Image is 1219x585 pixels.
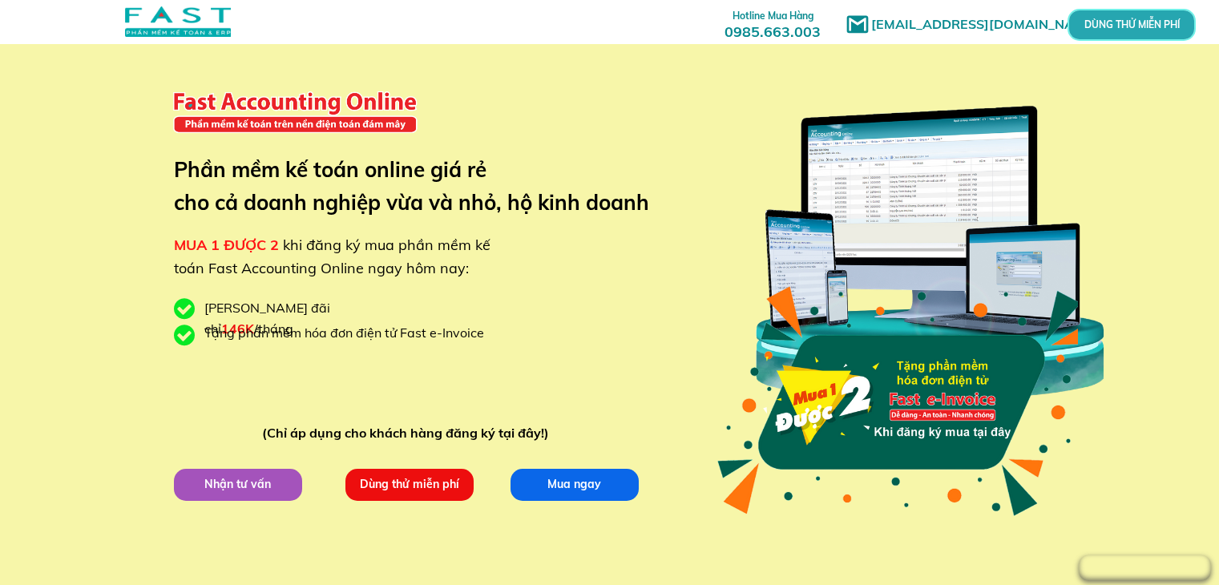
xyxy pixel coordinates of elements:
div: (Chỉ áp dụng cho khách hàng đăng ký tại đây!) [262,423,556,444]
p: Nhận tư vấn [173,468,302,500]
h3: Phần mềm kế toán online giá rẻ cho cả doanh nghiệp vừa và nhỏ, hộ kinh doanh [174,153,673,220]
span: 146K [221,321,254,337]
p: Mua ngay [510,468,639,500]
span: khi đăng ký mua phần mềm kế toán Fast Accounting Online ngay hôm nay: [174,236,490,277]
p: DÙNG THỬ MIỄN PHÍ [1070,10,1193,39]
h1: [EMAIL_ADDRESS][DOMAIN_NAME] [871,14,1108,35]
div: [PERSON_NAME] đãi chỉ /tháng [204,298,413,339]
h3: 0985.663.003 [707,6,838,40]
span: MUA 1 ĐƯỢC 2 [174,236,279,254]
p: Dùng thử miễn phí [345,468,474,500]
span: Hotline Mua Hàng [733,10,813,22]
div: Tặng phần mềm hóa đơn điện tử Fast e-Invoice [204,323,496,344]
